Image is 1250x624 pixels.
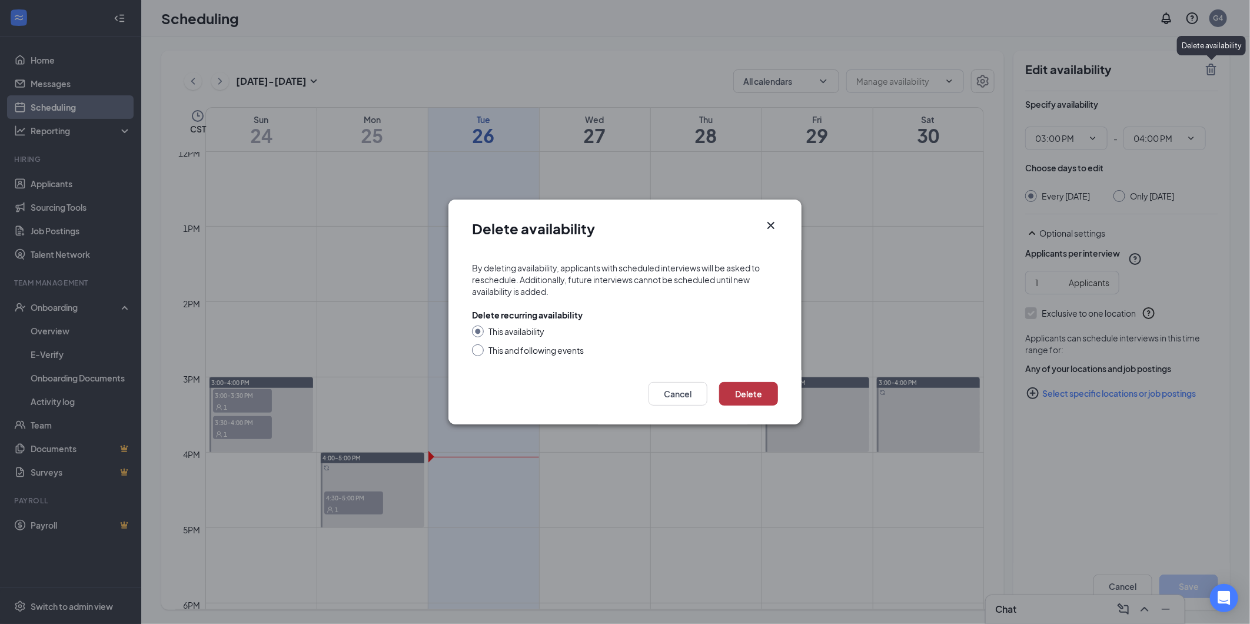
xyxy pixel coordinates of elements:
[649,382,707,406] button: Cancel
[1210,584,1238,612] div: Open Intercom Messenger
[719,382,778,406] button: Delete
[488,344,584,356] div: This and following events
[472,309,583,321] div: Delete recurring availability
[488,326,544,337] div: This availability
[472,218,595,238] h1: Delete availability
[472,262,778,297] div: By deleting availability, applicants with scheduled interviews will be asked to reschedule. Addit...
[1177,36,1246,55] div: Delete availability
[764,218,778,233] svg: Cross
[764,218,778,233] button: Close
